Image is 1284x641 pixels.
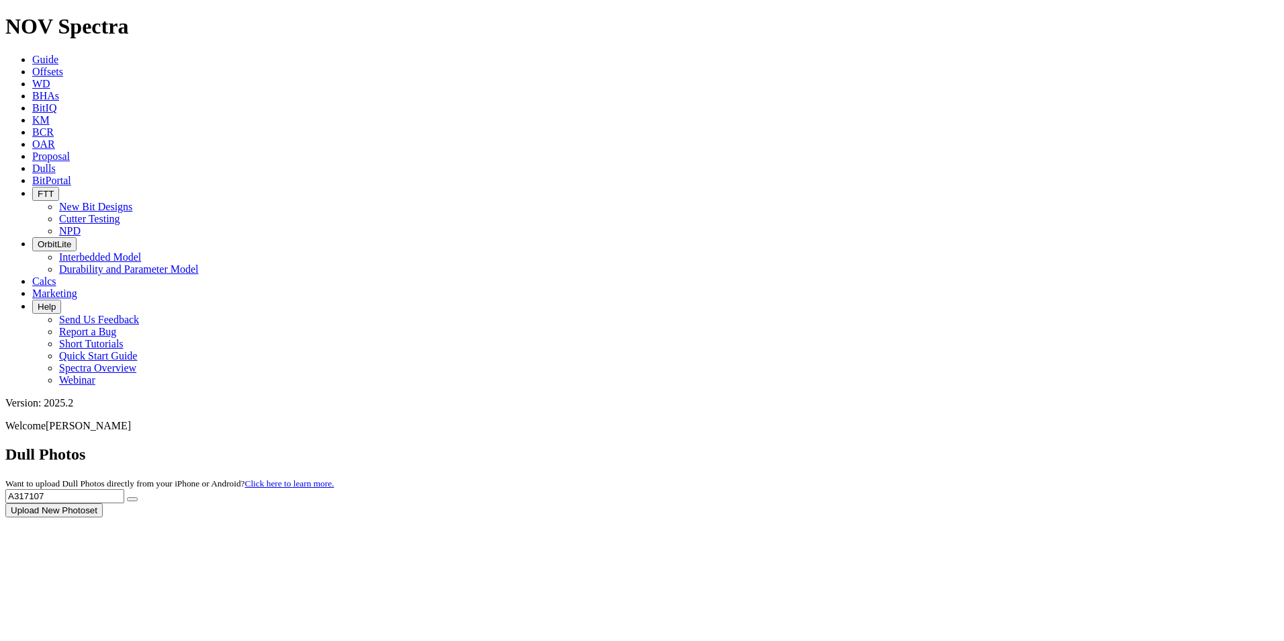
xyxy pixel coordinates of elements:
a: Send Us Feedback [59,314,139,325]
small: Want to upload Dull Photos directly from your iPhone or Android? [5,478,334,488]
a: Cutter Testing [59,213,120,224]
a: WD [32,78,50,89]
a: Marketing [32,288,77,299]
a: BitIQ [32,102,56,114]
a: OAR [32,138,55,150]
a: Webinar [59,374,95,386]
a: Dulls [32,163,56,174]
span: FTT [38,189,54,199]
span: Help [38,302,56,312]
a: Short Tutorials [59,338,124,349]
span: [PERSON_NAME] [46,420,131,431]
span: OrbitLite [38,239,71,249]
div: Version: 2025.2 [5,397,1279,409]
a: New Bit Designs [59,201,132,212]
a: BitPortal [32,175,71,186]
button: Help [32,300,61,314]
button: Upload New Photoset [5,503,103,517]
a: Report a Bug [59,326,116,337]
input: Search Serial Number [5,489,124,503]
button: FTT [32,187,59,201]
h1: NOV Spectra [5,14,1279,39]
a: Quick Start Guide [59,350,137,361]
h2: Dull Photos [5,445,1279,464]
a: BCR [32,126,54,138]
a: NPD [59,225,81,237]
a: Spectra Overview [59,362,136,374]
p: Welcome [5,420,1279,432]
a: Interbedded Model [59,251,141,263]
a: Guide [32,54,58,65]
a: Durability and Parameter Model [59,263,199,275]
a: Offsets [32,66,63,77]
a: Calcs [32,275,56,287]
a: KM [32,114,50,126]
a: Click here to learn more. [245,478,334,488]
a: BHAs [32,90,59,101]
a: Proposal [32,151,70,162]
button: OrbitLite [32,237,77,251]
